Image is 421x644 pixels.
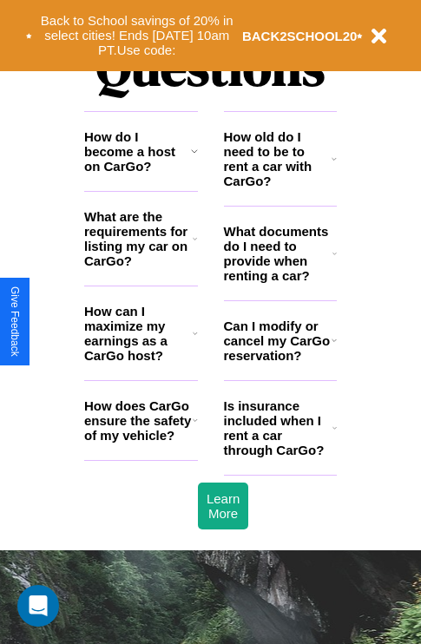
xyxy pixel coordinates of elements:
button: Learn More [198,483,248,529]
div: Give Feedback [9,286,21,357]
h3: Can I modify or cancel my CarGo reservation? [224,319,332,363]
div: Open Intercom Messenger [17,585,59,627]
h3: How does CarGo ensure the safety of my vehicle? [84,398,193,443]
h3: Is insurance included when I rent a car through CarGo? [224,398,332,457]
b: BACK2SCHOOL20 [242,29,358,43]
h3: What are the requirements for listing my car on CarGo? [84,209,193,268]
h3: How old do I need to be to rent a car with CarGo? [224,129,332,188]
h3: How do I become a host on CarGo? [84,129,191,174]
button: Back to School savings of 20% in select cities! Ends [DATE] 10am PT.Use code: [32,9,242,62]
h3: How can I maximize my earnings as a CarGo host? [84,304,193,363]
h3: What documents do I need to provide when renting a car? [224,224,333,283]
